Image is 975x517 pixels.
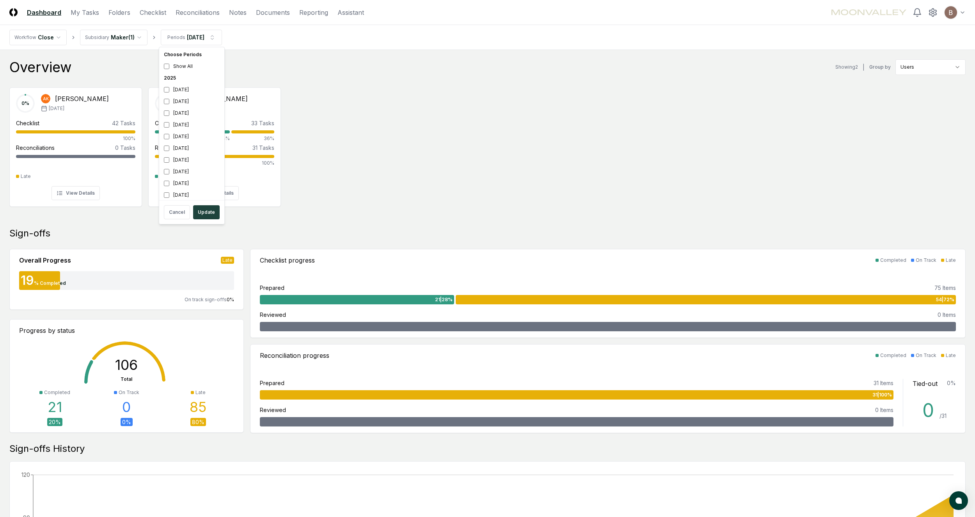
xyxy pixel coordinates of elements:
[161,142,223,154] div: [DATE]
[161,72,223,84] div: 2025
[161,131,223,142] div: [DATE]
[161,96,223,107] div: [DATE]
[161,166,223,178] div: [DATE]
[161,154,223,166] div: [DATE]
[161,84,223,96] div: [DATE]
[161,49,223,60] div: Choose Periods
[164,205,190,219] button: Cancel
[161,119,223,131] div: [DATE]
[161,107,223,119] div: [DATE]
[161,178,223,189] div: [DATE]
[161,60,223,72] div: Show All
[193,205,220,219] button: Update
[161,189,223,201] div: [DATE]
